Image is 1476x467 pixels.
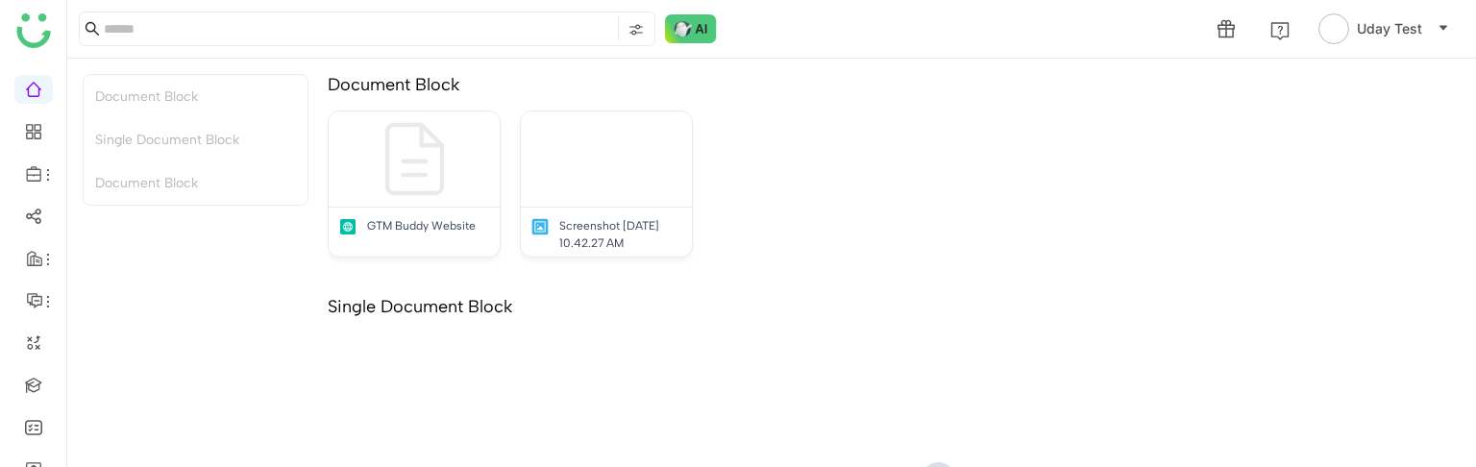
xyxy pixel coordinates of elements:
[367,111,462,207] img: default-img.svg
[338,217,357,236] img: article.svg
[1270,21,1290,40] img: help.svg
[1357,18,1422,39] span: Uday Test
[665,14,717,43] img: ask-buddy-normal.svg
[84,75,307,118] div: Document Block
[84,118,307,161] div: Single Document Block
[521,111,692,207] img: 6858f8b3594932469e840d5a
[367,217,476,234] div: GTM Buddy Website
[328,296,512,317] div: Single Document Block
[530,217,550,236] img: png.svg
[16,13,51,48] img: logo
[1315,13,1453,44] button: Uday Test
[84,161,307,205] div: Document Block
[628,22,644,37] img: search-type.svg
[1318,13,1349,44] img: avatar
[328,74,459,95] div: Document Block
[559,217,682,252] div: Screenshot [DATE] 10.42.27 AM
